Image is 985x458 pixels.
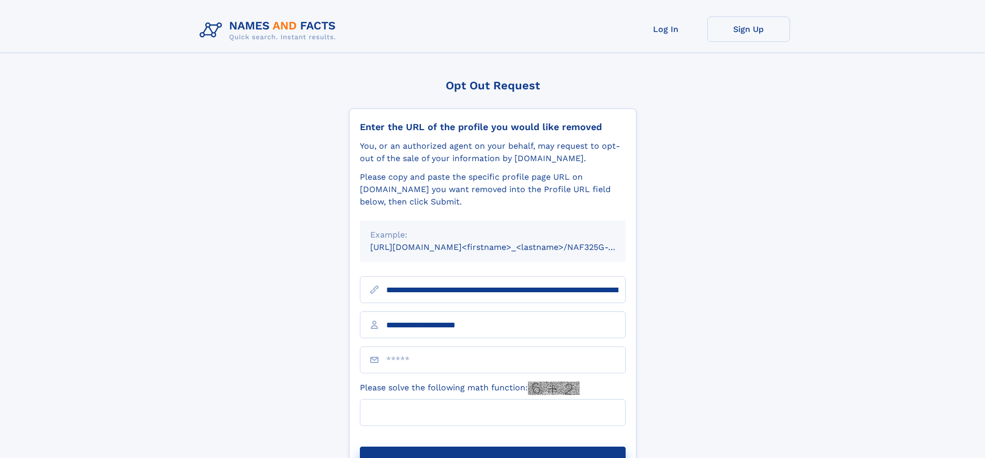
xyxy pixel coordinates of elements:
[707,17,790,42] a: Sign Up
[370,242,645,252] small: [URL][DOMAIN_NAME]<firstname>_<lastname>/NAF325G-xxxxxxxx
[360,121,626,133] div: Enter the URL of the profile you would like removed
[195,17,344,44] img: Logo Names and Facts
[625,17,707,42] a: Log In
[370,229,615,241] div: Example:
[360,382,580,395] label: Please solve the following math function:
[349,79,637,92] div: Opt Out Request
[360,140,626,165] div: You, or an authorized agent on your behalf, may request to opt-out of the sale of your informatio...
[360,171,626,208] div: Please copy and paste the specific profile page URL on [DOMAIN_NAME] you want removed into the Pr...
